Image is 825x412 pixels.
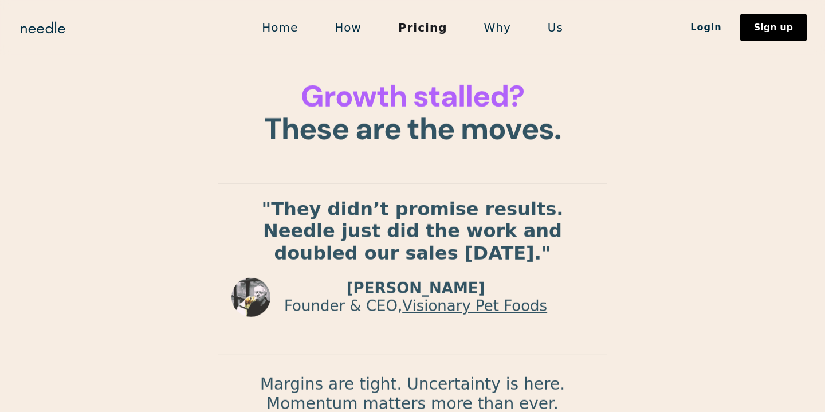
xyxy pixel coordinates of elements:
[740,14,807,41] a: Sign up
[218,80,607,146] h1: These are the moves.
[380,15,466,40] a: Pricing
[301,77,524,116] span: Growth stalled?
[754,23,793,32] div: Sign up
[672,18,740,37] a: Login
[284,280,547,297] p: [PERSON_NAME]
[466,15,529,40] a: Why
[262,198,564,264] strong: "They didn’t promise results. Needle just did the work and doubled our sales [DATE]."
[316,15,380,40] a: How
[284,297,547,315] p: Founder & CEO,
[243,15,316,40] a: Home
[402,297,547,315] a: Visionary Pet Foods
[529,15,582,40] a: Us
